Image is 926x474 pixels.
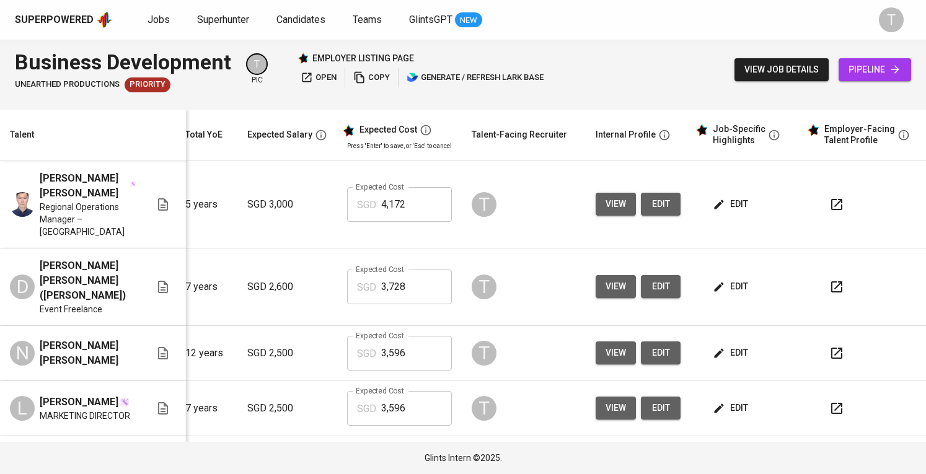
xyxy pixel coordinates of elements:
[10,127,34,143] div: Talent
[350,68,393,87] button: copy
[651,345,671,361] span: edit
[40,338,136,368] span: [PERSON_NAME] [PERSON_NAME]
[353,12,384,28] a: Teams
[40,258,136,303] span: [PERSON_NAME] [PERSON_NAME] ([PERSON_NAME])
[606,400,626,416] span: view
[15,47,231,77] div: Business Development
[472,274,496,299] div: T
[247,127,312,143] div: Expected Salary
[247,279,327,294] p: SGD 2,600
[357,346,376,361] p: SGD
[40,171,129,201] span: [PERSON_NAME] [PERSON_NAME]
[301,71,337,85] span: open
[15,79,120,90] span: Unearthed Productions
[10,274,35,299] div: D
[185,401,227,416] p: 7 years
[472,127,567,143] div: Talent-Facing Recruiter
[710,397,753,419] button: edit
[246,53,268,86] div: pic
[298,53,309,64] img: Glints Star
[409,14,452,25] span: GlintsGPT
[472,341,496,366] div: T
[247,197,327,212] p: SGD 3,000
[710,341,753,364] button: edit
[407,71,419,84] img: lark
[606,196,626,212] span: view
[185,127,223,143] div: Total YoE
[596,127,656,143] div: Internal Profile
[298,68,340,87] button: open
[713,124,765,146] div: Job-Specific Highlights
[353,14,382,25] span: Teams
[472,192,496,217] div: T
[359,125,417,136] div: Expected Cost
[641,397,681,419] button: edit
[185,197,227,212] p: 5 years
[455,14,482,27] span: NEW
[824,124,895,146] div: Employer-Facing Talent Profile
[130,181,136,187] img: magic_wand.svg
[651,279,671,294] span: edit
[807,124,819,136] img: glints_star.svg
[120,397,130,407] img: magic_wand.svg
[839,58,911,81] a: pipeline
[849,62,901,77] span: pipeline
[715,279,748,294] span: edit
[185,346,227,361] p: 12 years
[606,345,626,361] span: view
[596,275,636,298] button: view
[606,279,626,294] span: view
[276,14,325,25] span: Candidates
[246,53,268,75] div: T
[247,346,327,361] p: SGD 2,500
[357,402,376,416] p: SGD
[353,71,390,85] span: copy
[715,400,748,416] span: edit
[40,395,118,410] span: [PERSON_NAME]
[879,7,904,32] div: T
[695,124,708,136] img: glints_star.svg
[715,345,748,361] span: edit
[125,77,170,92] div: New Job received from Demand Team
[276,12,328,28] a: Candidates
[10,396,35,421] div: L
[197,14,249,25] span: Superhunter
[407,71,544,85] span: generate / refresh lark base
[734,58,829,81] button: view job details
[641,341,681,364] button: edit
[10,192,35,217] img: Nguyen Trong Duc
[472,396,496,421] div: T
[651,400,671,416] span: edit
[247,401,327,416] p: SGD 2,500
[641,275,681,298] button: edit
[715,196,748,212] span: edit
[409,12,482,28] a: GlintsGPT NEW
[596,193,636,216] button: view
[148,12,172,28] a: Jobs
[641,193,681,216] button: edit
[357,198,376,213] p: SGD
[596,341,636,364] button: view
[40,410,130,422] span: MARKETING DIRECTOR
[96,11,113,29] img: app logo
[125,79,170,90] span: Priority
[710,193,753,216] button: edit
[15,11,113,29] a: Superpoweredapp logo
[342,125,355,137] img: glints_star.svg
[744,62,819,77] span: view job details
[148,14,170,25] span: Jobs
[710,275,753,298] button: edit
[40,303,102,315] span: Event Freelance
[347,141,452,151] p: Press 'Enter' to save, or 'Esc' to cancel
[10,341,35,366] div: N
[596,397,636,419] button: view
[15,13,94,27] div: Superpowered
[185,279,227,294] p: 7 years
[357,280,376,295] p: SGD
[312,52,414,64] p: employer listing page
